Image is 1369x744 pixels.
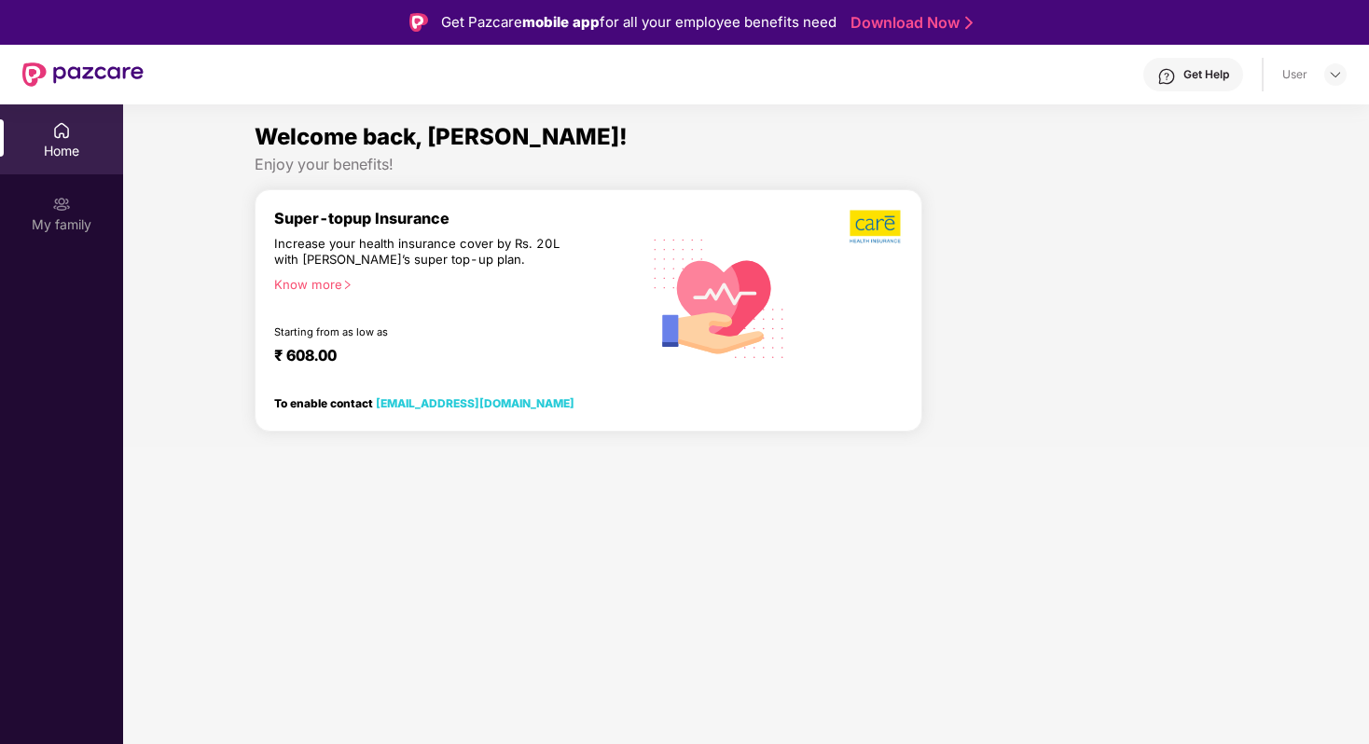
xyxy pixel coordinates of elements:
img: svg+xml;base64,PHN2ZyBpZD0iRHJvcGRvd24tMzJ4MzIiIHhtbG5zPSJodHRwOi8vd3d3LnczLm9yZy8yMDAwL3N2ZyIgd2... [1328,67,1343,82]
div: Get Help [1183,67,1229,82]
div: User [1282,67,1307,82]
img: New Pazcare Logo [22,62,144,87]
div: Enjoy your benefits! [255,155,1238,174]
strong: mobile app [522,13,600,31]
div: Know more [274,277,629,290]
a: [EMAIL_ADDRESS][DOMAIN_NAME] [376,396,574,410]
img: svg+xml;base64,PHN2ZyBpZD0iSG9tZSIgeG1sbnM9Imh0dHA6Ly93d3cudzMub3JnLzIwMDAvc3ZnIiB3aWR0aD0iMjAiIG... [52,121,71,140]
span: right [342,280,353,290]
img: svg+xml;base64,PHN2ZyB3aWR0aD0iMjAiIGhlaWdodD0iMjAiIHZpZXdCb3g9IjAgMCAyMCAyMCIgZmlsbD0ibm9uZSIgeG... [52,195,71,214]
div: Starting from as low as [274,325,561,338]
div: Super-topup Insurance [274,209,641,227]
img: svg+xml;base64,PHN2ZyBpZD0iSGVscC0zMngzMiIgeG1sbnM9Imh0dHA6Ly93d3cudzMub3JnLzIwMDAvc3ZnIiB3aWR0aD... [1157,67,1176,86]
div: ₹ 608.00 [274,346,622,368]
span: Welcome back, [PERSON_NAME]! [255,123,628,150]
img: b5dec4f62d2307b9de63beb79f102df3.png [850,209,903,244]
a: Download Now [850,13,967,33]
img: Stroke [965,13,973,33]
div: Increase your health insurance cover by Rs. 20L with [PERSON_NAME]’s super top-up plan. [274,236,560,269]
div: Get Pazcare for all your employee benefits need [441,11,837,34]
img: svg+xml;base64,PHN2ZyB4bWxucz0iaHR0cDovL3d3dy53My5vcmcvMjAwMC9zdmciIHhtbG5zOnhsaW5rPSJodHRwOi8vd3... [641,217,798,377]
div: To enable contact [274,396,574,409]
img: Logo [409,13,428,32]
